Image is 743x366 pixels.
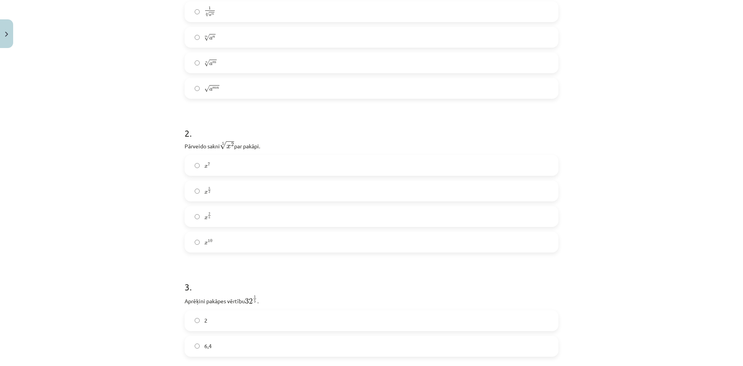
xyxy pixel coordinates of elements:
[204,217,208,220] span: x
[216,87,219,89] span: n
[226,145,231,149] span: x
[209,14,211,16] span: a
[204,165,208,168] span: x
[195,318,200,323] input: 2
[185,141,558,150] p: Pārveido sakni par pakāpi.
[204,191,208,194] span: x
[185,114,558,138] h1: 2 .
[204,60,209,66] span: √
[204,342,212,350] span: 6,4
[195,344,200,349] input: 6,4
[254,300,256,303] span: 5
[220,141,226,149] span: √
[5,32,8,37] img: icon-close-lesson-0947bae3869378f0d4975bcd49f059093ad1ed9edebbc8119c70593378902aed.svg
[212,87,216,89] span: m
[209,191,210,193] span: 2
[231,143,234,147] span: 2
[209,37,212,40] span: a
[204,316,207,325] span: 2
[211,14,214,15] span: m
[209,7,211,10] span: 1
[209,217,210,219] span: 5
[212,61,216,64] span: m
[204,34,209,41] span: √
[208,239,212,243] span: 10
[254,295,256,298] span: 1
[205,12,209,17] span: √
[209,88,212,91] span: a
[208,163,210,166] span: 7
[209,213,210,215] span: 2
[209,187,210,189] span: 5
[212,36,215,38] span: n
[185,268,558,292] h1: 3 .
[204,85,209,92] span: √
[209,62,212,65] span: a
[204,242,208,245] span: x
[245,298,253,304] span: 32
[185,294,558,305] p: Aprēķini pakāpes vērtību .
